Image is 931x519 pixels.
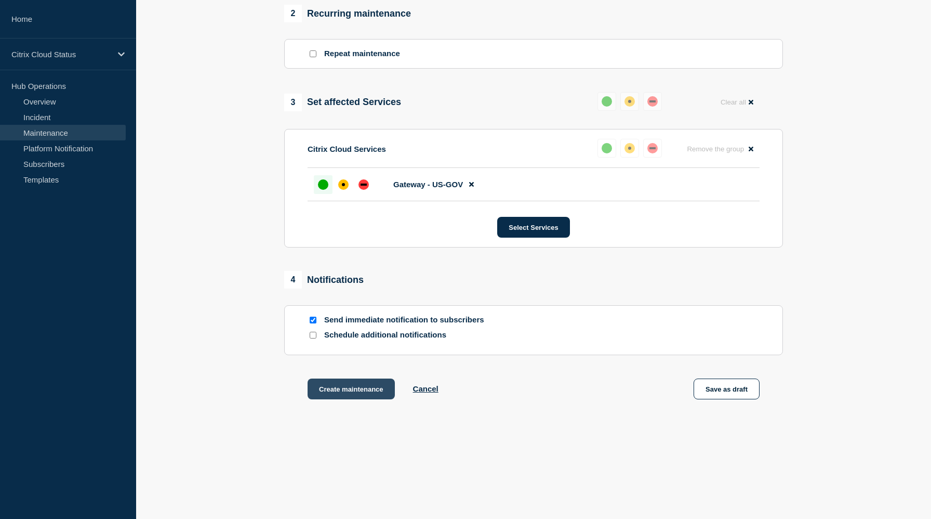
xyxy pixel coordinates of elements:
button: up [597,139,616,158]
button: Create maintenance [308,379,395,399]
span: 3 [284,94,302,111]
div: affected [624,143,635,153]
button: Select Services [497,217,569,238]
input: Send immediate notification to subscribers [310,317,316,323]
button: Clear all [714,92,760,112]
button: Cancel [413,384,438,393]
p: Citrix Cloud Status [11,50,111,59]
span: 4 [284,271,302,289]
div: affected [624,96,635,107]
div: Recurring maintenance [284,5,411,22]
p: Citrix Cloud Services [308,145,386,153]
button: down [643,92,662,111]
div: Set affected Services [284,94,401,111]
button: down [643,139,662,158]
button: affected [620,92,639,111]
button: up [597,92,616,111]
div: down [647,96,658,107]
div: down [358,179,369,190]
div: up [602,143,612,153]
p: Send immediate notification to subscribers [324,315,490,325]
span: Remove the group [687,145,744,153]
input: Schedule additional notifications [310,332,316,339]
div: up [602,96,612,107]
div: Notifications [284,271,364,289]
p: Schedule additional notifications [324,330,490,340]
p: Repeat maintenance [324,49,400,59]
span: Gateway - US-GOV [393,180,463,189]
div: affected [338,179,349,190]
div: up [318,179,328,190]
div: down [647,143,658,153]
input: Repeat maintenance [310,50,316,57]
button: Save as draft [694,379,760,399]
button: Remove the group [681,139,760,159]
span: 2 [284,5,302,22]
button: affected [620,139,639,158]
